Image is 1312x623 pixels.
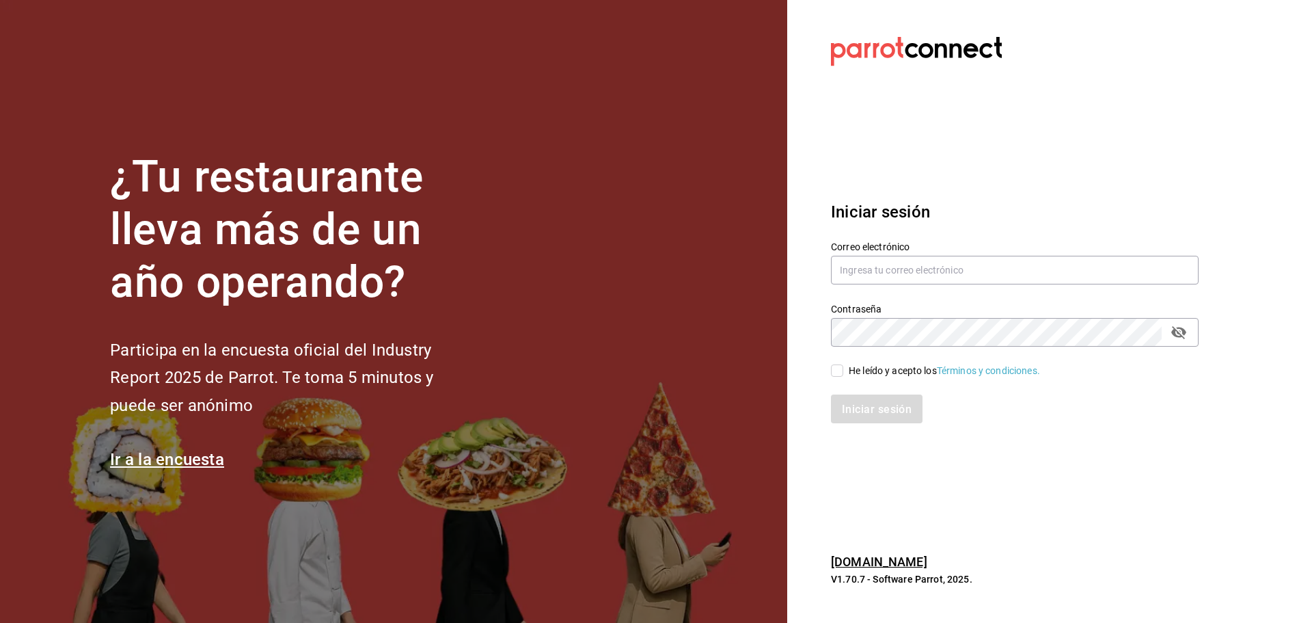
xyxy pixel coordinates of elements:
[1167,321,1190,344] button: campo de contraseña
[849,365,937,376] font: He leído y acepto los
[110,450,224,469] a: Ir a la encuesta
[110,341,433,416] font: Participa en la encuesta oficial del Industry Report 2025 de Parrot. Te toma 5 minutos y puede se...
[110,151,423,308] font: ¿Tu restaurante lleva más de un año operando?
[831,574,972,585] font: V1.70.7 - Software Parrot, 2025.
[831,256,1199,284] input: Ingresa tu correo electrónico
[831,555,927,569] a: [DOMAIN_NAME]
[937,365,1040,376] a: Términos y condiciones.
[831,304,881,315] font: Contraseña
[831,202,930,222] font: Iniciar sesión
[831,241,910,252] font: Correo electrónico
